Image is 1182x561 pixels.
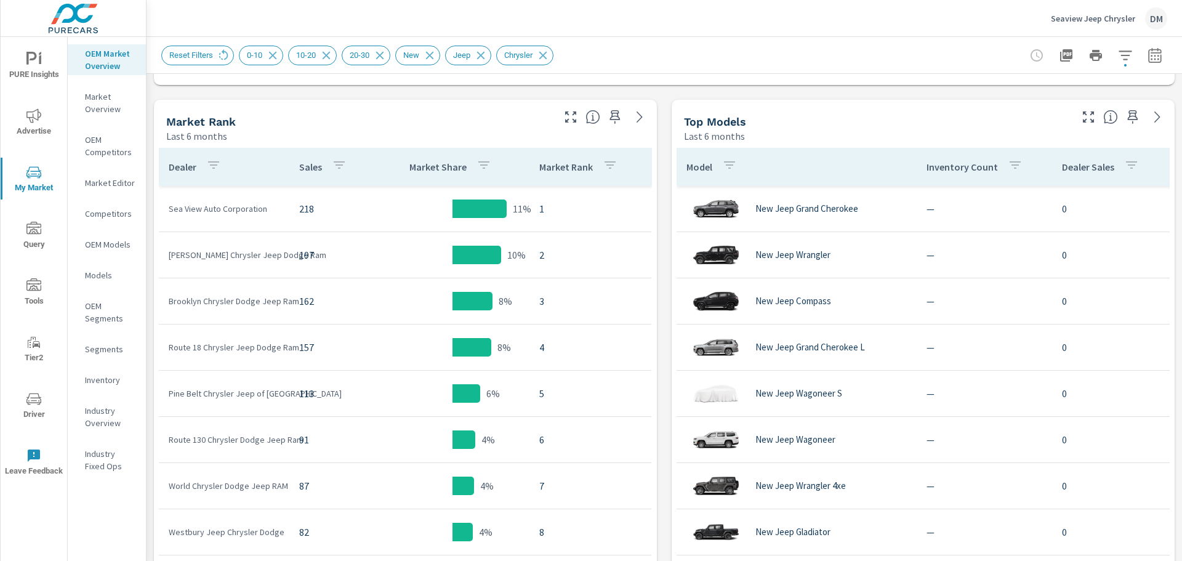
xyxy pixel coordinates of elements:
[513,201,531,216] p: 11%
[539,340,641,355] p: 4
[85,374,136,386] p: Inventory
[605,107,625,127] span: Save this to your personalized report
[1051,13,1135,24] p: Seaview Jeep Chrysler
[288,46,337,65] div: 10-20
[169,341,279,353] p: Route 18 Chrysler Jeep Dodge Ram
[395,46,440,65] div: New
[4,222,63,252] span: Query
[4,278,63,309] span: Tools
[755,480,846,491] p: New Jeep Wrangler 4xe
[85,300,136,325] p: OEM Segments
[85,208,136,220] p: Competitors
[686,161,712,173] p: Model
[85,448,136,472] p: Industry Fixed Ops
[68,44,146,75] div: OEM Market Overview
[539,201,641,216] p: 1
[289,50,323,60] span: 10-20
[299,432,366,447] p: 91
[539,386,641,401] p: 5
[169,295,279,307] p: Brooklyn Chrysler Dodge Jeep Ram
[691,329,741,366] img: glamour
[684,129,745,143] p: Last 6 months
[539,248,641,262] p: 2
[755,296,831,307] p: New Jeep Compass
[539,525,641,539] p: 8
[691,514,741,551] img: glamour
[1062,386,1163,401] p: 0
[299,161,322,173] p: Sales
[169,526,279,538] p: Westbury Jeep Chrysler Dodge
[299,248,366,262] p: 197
[927,161,998,173] p: Inventory Count
[927,201,1042,216] p: —
[169,161,196,173] p: Dealer
[927,432,1042,447] p: —
[409,161,467,173] p: Market Share
[299,340,366,355] p: 157
[691,467,741,504] img: glamour
[68,235,146,254] div: OEM Models
[755,203,858,214] p: New Jeep Grand Cherokee
[68,87,146,118] div: Market Overview
[755,388,842,399] p: New Jeep Wagoneer S
[691,421,741,458] img: glamour
[85,134,136,158] p: OEM Competitors
[169,480,279,492] p: World Chrysler Dodge Jeep RAM
[85,343,136,355] p: Segments
[1079,107,1098,127] button: Make Fullscreen
[1062,340,1163,355] p: 0
[927,248,1042,262] p: —
[539,294,641,309] p: 3
[161,46,234,65] div: Reset Filters
[68,402,146,432] div: Industry Overview
[169,203,279,215] p: Sea View Auto Corporation
[1103,110,1118,124] span: Find the biggest opportunities within your model lineup nationwide. [Source: Market registration ...
[481,432,495,447] p: 4%
[927,340,1042,355] p: —
[1062,525,1163,539] p: 0
[4,52,63,82] span: PURE Insights
[239,46,283,65] div: 0-10
[479,525,492,539] p: 4%
[1062,432,1163,447] p: 0
[1083,43,1108,68] button: Print Report
[927,525,1042,539] p: —
[169,387,279,400] p: Pine Belt Chrysler Jeep of [GEOGRAPHIC_DATA]
[68,204,146,223] div: Competitors
[539,432,641,447] p: 6
[299,478,366,493] p: 87
[85,269,136,281] p: Models
[1123,107,1143,127] span: Save this to your personalized report
[691,375,741,412] img: glamour
[166,115,236,128] h5: Market Rank
[539,161,593,173] p: Market Rank
[342,46,390,65] div: 20-30
[162,50,220,60] span: Reset Filters
[684,115,746,128] h5: Top Models
[299,201,366,216] p: 218
[1054,43,1079,68] button: "Export Report to PDF"
[1062,294,1163,309] p: 0
[68,371,146,389] div: Inventory
[4,392,63,422] span: Driver
[1,37,67,490] div: nav menu
[68,174,146,192] div: Market Editor
[239,50,270,60] span: 0-10
[1062,161,1114,173] p: Dealer Sales
[85,47,136,72] p: OEM Market Overview
[85,238,136,251] p: OEM Models
[561,107,581,127] button: Make Fullscreen
[85,405,136,429] p: Industry Overview
[927,294,1042,309] p: —
[1145,7,1167,30] div: DM
[4,335,63,365] span: Tier2
[68,445,146,475] div: Industry Fixed Ops
[755,527,830,538] p: New Jeep Gladiator
[755,342,865,353] p: New Jeep Grand Cherokee L
[1148,107,1167,127] a: See more details in report
[497,50,540,60] span: Chrysler
[68,266,146,285] div: Models
[68,131,146,161] div: OEM Competitors
[342,50,377,60] span: 20-30
[4,108,63,139] span: Advertise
